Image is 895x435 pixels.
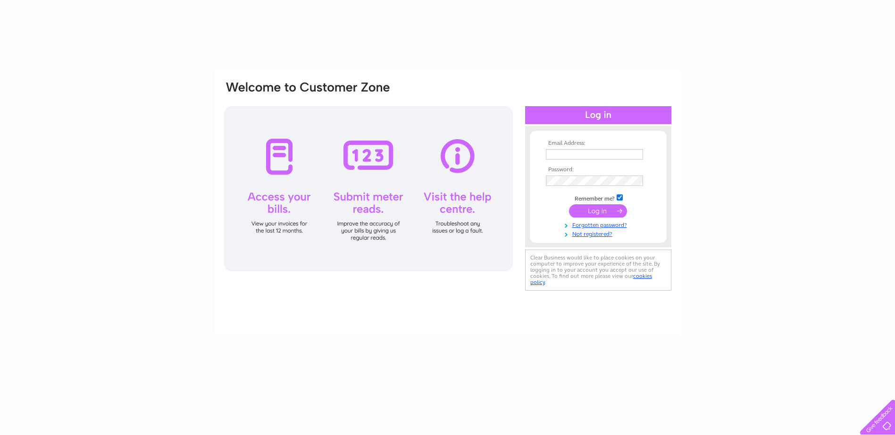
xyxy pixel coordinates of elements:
[544,167,653,173] th: Password:
[546,229,653,238] a: Not registered?
[544,193,653,202] td: Remember me?
[569,204,627,217] input: Submit
[546,220,653,229] a: Forgotten password?
[544,140,653,147] th: Email Address:
[530,273,652,285] a: cookies policy
[525,250,671,291] div: Clear Business would like to place cookies on your computer to improve your experience of the sit...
